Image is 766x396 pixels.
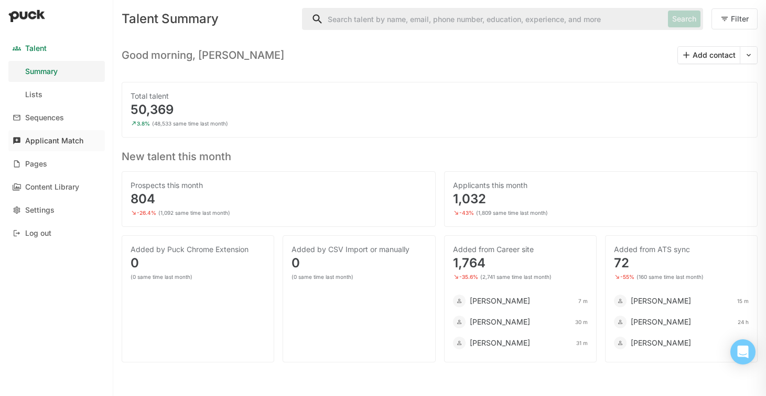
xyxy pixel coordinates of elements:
a: Content Library [8,176,105,197]
a: Applicant Match [8,130,105,151]
div: Summary [25,67,58,76]
div: Added by CSV Import or manually [292,244,426,255]
div: 31 m [576,340,588,346]
div: -43% [459,210,474,216]
div: 15 m [737,298,749,304]
button: Add contact [678,47,740,64]
h3: Good morning, [PERSON_NAME] [122,49,284,61]
div: -55% [620,274,634,280]
div: Content Library [25,183,79,192]
div: 1,032 [453,193,749,205]
div: (160 same time last month) [636,274,704,280]
div: Talent [25,44,47,53]
div: (0 same time last month) [131,274,192,280]
div: [PERSON_NAME] [470,317,530,327]
div: Pages [25,160,47,169]
div: (1,809 same time last month) [476,210,548,216]
div: 7 m [578,298,588,304]
button: Filter [711,8,758,29]
div: 3.8% [137,120,150,127]
div: [PERSON_NAME] [470,338,530,348]
a: Sequences [8,107,105,128]
div: [PERSON_NAME] [631,296,691,306]
div: Added from ATS sync [614,244,749,255]
div: Total talent [131,91,749,101]
div: -26.4% [137,210,156,216]
div: Prospects this month [131,180,427,191]
div: Sequences [25,113,64,122]
div: 24 h [738,319,749,325]
div: [PERSON_NAME] [631,338,691,348]
a: Summary [8,61,105,82]
div: Added from Career site [453,244,588,255]
div: 0 [292,257,426,269]
div: Applicant Match [25,137,83,145]
div: (0 same time last month) [292,274,353,280]
div: 0 [131,257,265,269]
a: Lists [8,84,105,105]
div: Log out [25,229,51,238]
h3: New talent this month [122,146,758,163]
div: [PERSON_NAME] [631,317,691,327]
div: Applicants this month [453,180,749,191]
div: Lists [25,90,42,99]
div: 72 [614,257,749,269]
div: 50,369 [131,103,749,116]
a: Pages [8,153,105,174]
div: 1,764 [453,257,588,269]
div: (1,092 same time last month) [158,210,230,216]
div: Talent Summary [122,13,294,25]
div: Added by Puck Chrome Extension [131,244,265,255]
div: [PERSON_NAME] [470,296,530,306]
a: Talent [8,38,105,59]
div: 804 [131,193,427,205]
div: Open Intercom Messenger [730,339,756,364]
a: Settings [8,200,105,221]
div: Settings [25,206,55,215]
input: Search [303,8,664,29]
div: (48,533 same time last month) [152,120,228,127]
div: 30 m [575,319,588,325]
div: (2,741 same time last month) [480,274,552,280]
div: -35.6% [459,274,478,280]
